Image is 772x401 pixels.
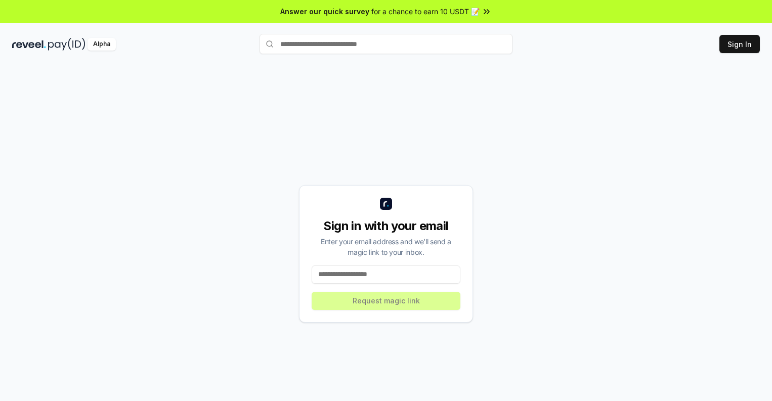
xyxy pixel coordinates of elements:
[312,218,460,234] div: Sign in with your email
[312,236,460,257] div: Enter your email address and we’ll send a magic link to your inbox.
[380,198,392,210] img: logo_small
[12,38,46,51] img: reveel_dark
[280,6,369,17] span: Answer our quick survey
[88,38,116,51] div: Alpha
[719,35,760,53] button: Sign In
[371,6,480,17] span: for a chance to earn 10 USDT 📝
[48,38,85,51] img: pay_id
